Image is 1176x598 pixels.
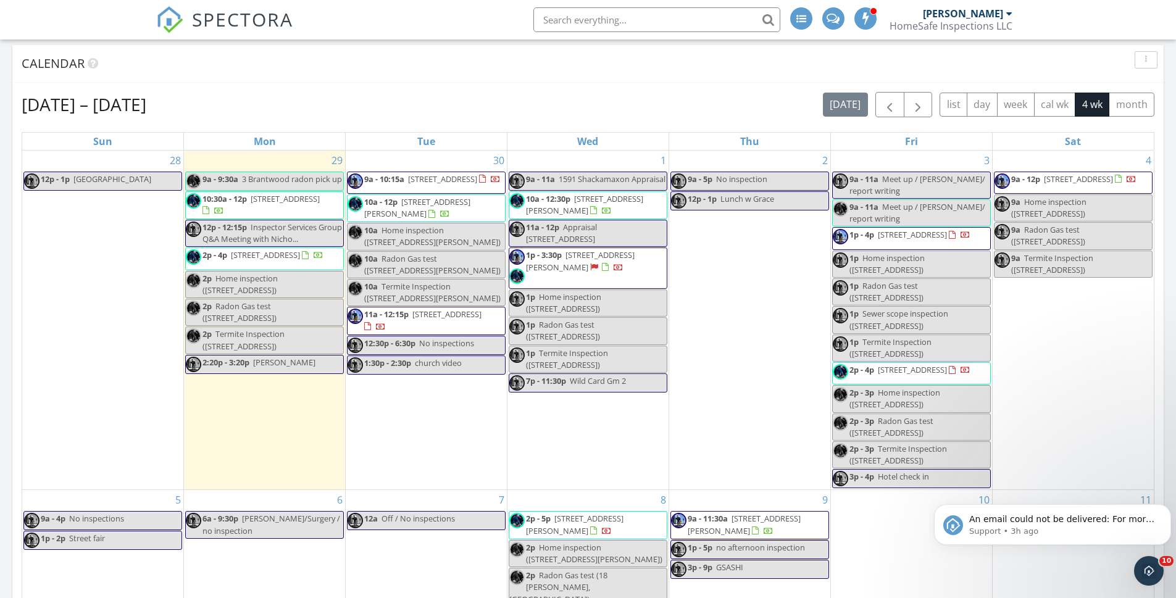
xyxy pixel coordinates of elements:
iframe: Intercom notifications message [929,478,1176,565]
span: 2p [202,273,212,284]
img: img_9122.jpeg [24,533,40,548]
span: Radon Gas test ([STREET_ADDRESS]) [849,415,933,438]
img: img_9122.jpeg [348,309,363,324]
a: 9a - 12p [STREET_ADDRESS] [994,172,1153,194]
span: [GEOGRAPHIC_DATA] [73,173,151,185]
a: 10a - 12p [STREET_ADDRESS][PERSON_NAME] [347,194,506,222]
span: Radon Gas test ([STREET_ADDRESS]) [526,319,600,342]
img: img_0368.jpeg [186,173,201,189]
a: 1p - 3:30p [STREET_ADDRESS][PERSON_NAME] [526,249,635,272]
a: Saturday [1062,133,1083,150]
span: 10a [364,281,378,292]
span: 10:30a - 12p [202,193,247,204]
img: img_9122.jpeg [833,308,848,323]
a: Go to October 7, 2025 [496,490,507,510]
a: 1p - 3:30p [STREET_ADDRESS][PERSON_NAME] [509,247,667,288]
a: 10:30a - 12p [STREET_ADDRESS] [185,191,344,219]
img: img_0368.jpeg [509,513,525,528]
img: img_9122.jpeg [509,375,525,391]
span: 2p - 3p [849,443,874,454]
span: 2p [202,301,212,312]
span: Termite Inspection ([STREET_ADDRESS][PERSON_NAME]) [364,281,501,304]
div: HomeSafe Inspections LLC [890,20,1012,32]
button: [DATE] [823,93,868,117]
img: img_9122.jpeg [509,249,525,265]
span: Radon Gas test ([STREET_ADDRESS]) [202,301,277,323]
span: 3p - 9p [688,562,712,573]
a: 9a - 12p [STREET_ADDRESS] [1011,173,1136,185]
td: Go to September 29, 2025 [184,151,346,490]
button: month [1109,93,1154,117]
img: img_9122.jpeg [24,513,40,528]
span: 12p - 12:15p [202,222,247,233]
span: 1p - 3:30p [526,249,562,260]
span: [PERSON_NAME] [253,357,315,368]
img: img_9122.jpeg [671,542,686,557]
a: Sunday [91,133,115,150]
span: Home inspection ([STREET_ADDRESS][PERSON_NAME]) [526,542,662,565]
span: [STREET_ADDRESS] [878,364,947,375]
span: Termite Inspection ([STREET_ADDRESS]) [849,336,932,359]
td: Go to October 1, 2025 [507,151,669,490]
span: Home inspection ([STREET_ADDRESS]) [1011,196,1086,219]
span: 1p [849,252,859,264]
img: img_0368.jpeg [833,364,848,380]
img: img_9122.jpeg [995,173,1010,189]
button: Previous [875,92,904,117]
span: 9a - 12p [1011,173,1040,185]
span: 9a - 11:30a [688,513,728,524]
a: 2p - 4p [STREET_ADDRESS] [832,362,991,384]
span: 2p - 5p [526,513,551,524]
span: 10a - 12:30p [526,193,570,204]
span: Termite Inspection ([STREET_ADDRESS]) [526,347,608,370]
span: [STREET_ADDRESS][PERSON_NAME] [526,193,643,216]
span: 9a - 4p [41,513,65,524]
a: Go to October 9, 2025 [820,490,830,510]
span: 11a - 12:15p [364,309,409,320]
span: 2p - 3p [849,415,874,426]
span: 12p - 1p [688,193,717,204]
img: img_9122.jpeg [671,173,686,189]
a: 10a - 12p [STREET_ADDRESS][PERSON_NAME] [364,196,470,219]
span: 12a [364,513,378,524]
img: img_9122.jpeg [671,513,686,528]
h2: [DATE] – [DATE] [22,92,146,117]
span: Radon Gas test ([STREET_ADDRESS]) [849,280,924,303]
span: [STREET_ADDRESS] [412,309,482,320]
a: 9a - 11:30a [STREET_ADDRESS][PERSON_NAME] [688,513,801,536]
img: img_0368.jpeg [348,196,363,212]
span: Radon Gas test ([STREET_ADDRESS]) [1011,224,1085,247]
img: img_9122.jpeg [833,173,848,189]
span: Off / No inspections [382,513,455,524]
img: img_9122.jpeg [186,357,201,372]
span: Wild Card Gm 2 [570,375,626,386]
div: [PERSON_NAME] [923,7,1003,20]
img: img_9122.jpeg [671,562,686,577]
input: Search everything... [533,7,780,32]
td: Go to September 30, 2025 [346,151,507,490]
span: Termite Inspection ([STREET_ADDRESS]) [1011,252,1093,275]
span: no afternoon inspection [716,542,805,553]
span: No inspection [716,173,767,185]
img: img_9122.jpeg [833,252,848,268]
a: Friday [903,133,920,150]
span: [STREET_ADDRESS][PERSON_NAME] [526,249,635,272]
span: [STREET_ADDRESS][PERSON_NAME] [526,513,623,536]
span: 2p - 4p [849,364,874,375]
a: Go to September 30, 2025 [491,151,507,170]
img: img_0368.jpeg [509,542,525,557]
span: [STREET_ADDRESS][PERSON_NAME] [688,513,801,536]
img: img_9122.jpeg [509,291,525,307]
img: img_0368.jpeg [509,193,525,209]
button: 4 wk [1075,93,1109,117]
img: img_0368.jpeg [348,225,363,240]
span: Home inspection ([STREET_ADDRESS]) [526,291,601,314]
span: 9a - 11a [849,173,878,185]
img: img_0368.jpeg [833,201,848,217]
img: img_0368.jpeg [186,301,201,316]
span: 1p [849,280,859,291]
span: [STREET_ADDRESS][PERSON_NAME] [364,196,470,219]
span: 1p [849,308,859,319]
span: [STREET_ADDRESS] [408,173,477,185]
img: The Best Home Inspection Software - Spectora [156,6,183,33]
